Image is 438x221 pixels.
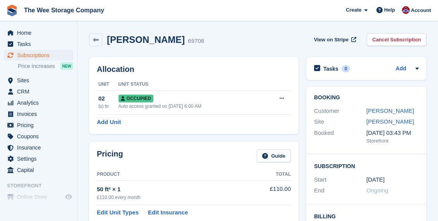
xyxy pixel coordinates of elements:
[314,162,419,170] h2: Subscription
[346,6,361,14] span: Create
[17,131,64,142] span: Coupons
[314,95,419,101] h2: Booking
[97,65,291,74] h2: Allocation
[17,120,64,131] span: Pricing
[314,129,366,145] div: Booked
[4,131,73,142] a: menu
[17,50,64,61] span: Subscriptions
[148,208,188,217] a: Edit Insurance
[97,78,119,91] th: Unit
[4,39,73,49] a: menu
[4,142,73,153] a: menu
[314,107,366,116] div: Customer
[17,86,64,97] span: CRM
[17,153,64,164] span: Settings
[4,50,73,61] a: menu
[21,4,107,17] a: The Wee Storage Company
[4,86,73,97] a: menu
[97,168,254,181] th: Product
[98,94,119,103] div: 02
[17,192,64,202] span: Online Store
[314,36,349,44] span: View on Stripe
[98,103,119,110] div: 50 ft²
[17,165,64,175] span: Capital
[4,27,73,38] a: menu
[4,97,73,108] a: menu
[396,65,406,73] a: Add
[366,129,419,138] div: [DATE] 03:43 PM
[402,6,410,14] img: Scott Ritchie
[314,186,366,195] div: End
[6,5,18,16] img: stora-icon-8386f47178a22dfd0bd8f6a31ec36ba5ce8667c1dd55bd0f319d3a0aa187defe.svg
[342,65,350,72] div: 0
[17,39,64,49] span: Tasks
[4,109,73,119] a: menu
[97,150,123,162] h2: Pricing
[107,34,185,45] h2: [PERSON_NAME]
[4,153,73,164] a: menu
[366,175,385,184] time: 2025-01-27 01:00:00 UTC
[4,192,73,202] a: menu
[119,95,153,102] span: Occupied
[17,27,64,38] span: Home
[366,107,414,114] a: [PERSON_NAME]
[17,97,64,108] span: Analytics
[17,109,64,119] span: Invoices
[18,62,73,70] a: Price increases NEW
[314,212,419,220] h2: Billing
[323,65,338,72] h2: Tasks
[188,37,204,46] div: 69708
[366,137,419,145] div: Storefront
[384,6,395,14] span: Help
[367,33,426,46] a: Cancel Subscription
[411,7,431,14] span: Account
[366,118,414,125] a: [PERSON_NAME]
[311,33,358,46] a: View on Stripe
[17,75,64,86] span: Sites
[97,208,139,217] a: Edit Unit Types
[4,165,73,175] a: menu
[97,118,121,127] a: Add Unit
[17,142,64,153] span: Insurance
[257,150,291,162] a: Guide
[314,117,366,126] div: Site
[4,120,73,131] a: menu
[254,168,291,181] th: Total
[254,180,291,205] td: £110.00
[97,185,254,194] div: 50 ft² × 1
[314,175,366,184] div: Start
[119,78,263,91] th: Unit Status
[60,62,73,70] div: NEW
[7,182,77,190] span: Storefront
[18,63,55,70] span: Price increases
[366,187,388,194] span: Ongoing
[119,103,263,110] div: Auto access granted on [DATE] 6:00 AM
[4,75,73,86] a: menu
[97,194,254,201] div: £110.00 every month
[64,192,73,202] a: Preview store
